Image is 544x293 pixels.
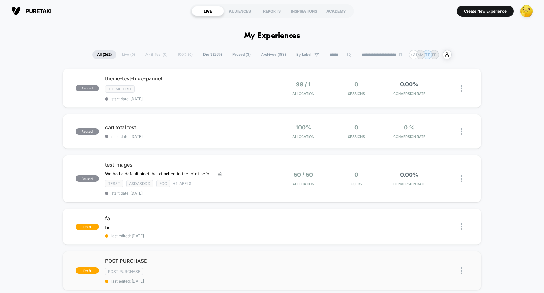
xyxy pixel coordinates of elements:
[256,6,288,16] div: REPORTS
[294,171,313,178] span: 50 / 50
[409,50,418,59] div: + 31
[425,52,430,57] p: TT
[320,6,352,16] div: ACADEMY
[105,85,135,93] span: Theme Test
[384,91,434,96] span: CONVERSION RATE
[331,135,381,139] span: Sessions
[11,6,21,16] img: Visually logo
[105,225,109,230] span: fa
[9,6,54,16] button: puretaki
[105,134,272,139] span: start date: [DATE]
[76,175,99,182] span: paused
[105,124,272,130] span: cart total test
[25,8,52,14] span: puretaki
[105,233,272,238] span: last edited: [DATE]
[244,32,300,41] h1: My Experiences
[400,171,418,178] span: 0.00%
[399,53,402,56] img: end
[292,135,314,139] span: Allocation
[432,52,437,57] p: EB
[105,171,213,176] span: We had a default bidet that attached to the toilet before and it was hard to clean around so I de...
[331,182,381,186] span: Users
[76,267,99,274] span: draft
[198,50,227,59] span: Draft ( 259 )
[105,162,272,168] span: test images
[354,124,358,131] span: 0
[105,75,272,82] span: theme-test-hide-pannel
[173,181,191,186] span: + 1 Labels
[203,145,220,152] div: Duration
[400,81,418,88] span: 0.00%
[518,5,535,18] button: ppic
[224,6,256,16] div: AUDIENCES
[461,128,462,135] img: close
[384,182,434,186] span: CONVERSION RATE
[232,145,251,151] input: Volume
[461,223,462,230] img: close
[292,182,314,186] span: Allocation
[105,279,272,284] span: last edited: [DATE]
[156,180,170,187] span: foo
[126,180,153,187] span: asdasddd
[92,50,116,59] span: All ( 262 )
[296,124,311,131] span: 100%
[76,85,99,91] span: paused
[296,81,311,88] span: 99 / 1
[105,215,272,221] span: fa
[256,50,291,59] span: Archived ( 183 )
[105,258,272,264] span: POST PURCHASE
[105,96,272,101] span: start date: [DATE]
[228,50,255,59] span: Paused ( 3 )
[131,71,146,86] button: Play, NEW DEMO 2025-VEED.mp4
[296,52,311,57] span: By Label
[76,128,99,135] span: paused
[354,81,358,88] span: 0
[76,224,99,230] span: draft
[461,175,462,182] img: close
[461,85,462,92] img: close
[417,52,423,57] p: MA
[354,171,358,178] span: 0
[192,6,224,16] div: LIVE
[288,6,320,16] div: INSPIRATIONS
[331,91,381,96] span: Sessions
[105,191,272,196] span: start date: [DATE]
[3,143,13,153] button: Play, NEW DEMO 2025-VEED.mp4
[105,268,143,275] span: Post Purchase
[404,124,415,131] span: 0 %
[520,5,533,17] img: ppic
[461,267,462,274] img: close
[188,145,202,152] div: Current time
[457,6,514,17] button: Create New Experience
[5,135,274,141] input: Seek
[105,180,123,187] span: tesst
[292,91,314,96] span: Allocation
